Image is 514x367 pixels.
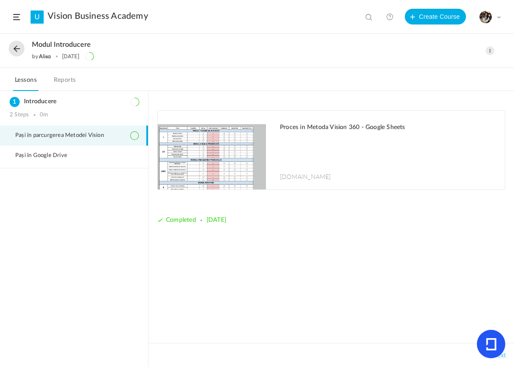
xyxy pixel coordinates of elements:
[405,9,466,24] button: Create Course
[10,112,29,119] div: 2 Steps
[480,11,492,23] img: tempimagehs7pti.png
[207,217,226,223] span: [DATE]
[31,10,44,24] a: U
[280,172,331,181] span: [DOMAIN_NAME]
[62,53,79,59] div: [DATE]
[32,53,51,59] div: by
[15,152,78,159] span: Pași în Google Drive
[13,74,38,91] a: Lessons
[52,74,78,91] a: Reports
[40,112,48,119] div: 0m
[158,111,266,189] img: AHkbwyKScYpl6dPsRWtqgHIMThp44Gg2uy2a0x6GjYEOLPAAPN1Wi8Vf1mjPOPFEqO8AipYLMpQfJvgEQSpCi1sYxIhjaWtZQ...
[158,111,505,189] a: Proces in Metoda Vision 360 - Google Sheets [DOMAIN_NAME]
[166,217,196,223] span: Completed
[15,132,115,139] span: Pași în parcurgerea Metodei Vision
[48,11,148,21] a: Vision Business Academy
[280,124,496,131] h1: Proces in Metoda Vision 360 - Google Sheets
[10,98,138,105] h3: Introducere
[32,41,91,49] span: Modul Introducere
[39,53,52,59] a: Alisa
